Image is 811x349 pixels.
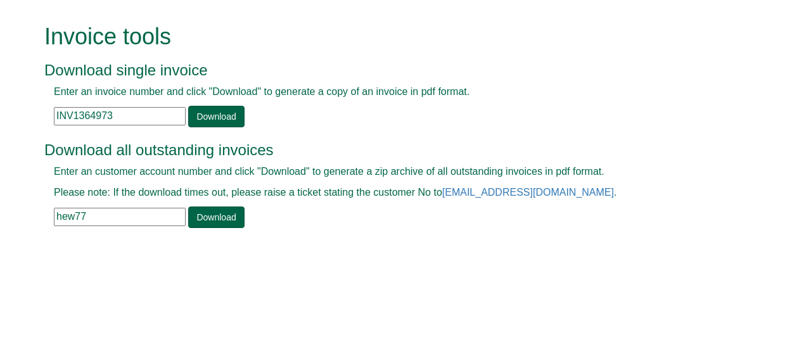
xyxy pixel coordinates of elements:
[442,187,614,198] a: [EMAIL_ADDRESS][DOMAIN_NAME]
[54,107,186,125] input: e.g. INV1234
[188,206,244,228] a: Download
[54,85,729,99] p: Enter an invoice number and click "Download" to generate a copy of an invoice in pdf format.
[44,142,738,158] h3: Download all outstanding invoices
[44,62,738,79] h3: Download single invoice
[54,208,186,226] input: e.g. BLA02
[54,186,729,200] p: Please note: If the download times out, please raise a ticket stating the customer No to .
[44,24,738,49] h1: Invoice tools
[188,106,244,127] a: Download
[54,165,729,179] p: Enter an customer account number and click "Download" to generate a zip archive of all outstandin...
